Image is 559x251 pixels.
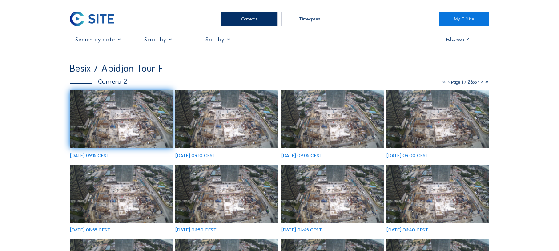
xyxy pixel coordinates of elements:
div: Cameras [221,12,278,26]
div: Timelapses [281,12,338,26]
a: C-SITE Logo [70,12,120,26]
a: My C-Site [439,12,489,26]
div: [DATE] 09:05 CEST [281,153,322,158]
img: image_53673818 [70,165,173,223]
div: Fullscreen [446,37,464,42]
div: [DATE] 08:55 CEST [70,227,110,232]
div: [DATE] 09:10 CEST [175,153,216,158]
img: image_53673369 [386,165,489,223]
img: image_53674139 [175,90,278,148]
div: Camera 2 [70,78,127,85]
div: [DATE] 09:15 CEST [70,153,109,158]
div: [DATE] 08:50 CEST [175,227,217,232]
img: image_53674062 [281,90,384,148]
img: C-SITE Logo [70,12,114,26]
input: Search by date 󰅀 [70,36,127,43]
img: image_53673962 [386,90,489,148]
div: [DATE] 08:40 CEST [386,227,428,232]
img: image_53673459 [281,165,384,223]
img: image_53673555 [175,165,278,223]
div: [DATE] 08:45 CEST [281,227,322,232]
img: image_53674407 [70,90,173,148]
span: Page 1 / 23667 [451,79,479,85]
div: Besix / Abidjan Tour F [70,64,164,73]
div: [DATE] 09:00 CEST [386,153,429,158]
